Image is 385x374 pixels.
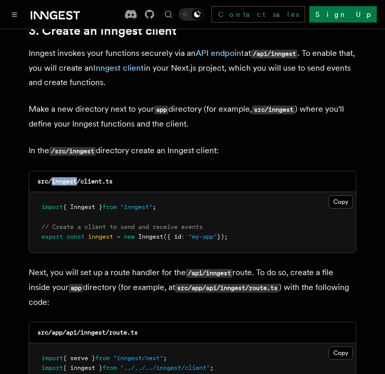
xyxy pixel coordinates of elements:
[41,223,203,231] span: // Create a client to send and receive events
[186,269,232,278] code: /api/inngest
[69,284,83,293] code: app
[117,233,120,240] span: =
[138,233,163,240] span: Inngest
[181,233,185,240] span: :
[154,106,168,114] code: app
[210,364,213,371] span: ;
[124,233,135,240] span: new
[29,24,177,38] a: 3. Create an Inngest client
[41,203,63,211] span: import
[309,6,377,23] a: Sign Up
[37,329,138,336] code: src/app/api/inngest/route.ts
[63,364,102,371] span: { inngest }
[29,143,356,158] p: In the directory create an Inngest client:
[179,8,203,20] button: Toggle dark mode
[120,364,210,371] span: "../../../inngest/client"
[29,265,356,309] p: Next, you will set up a route handler for the route. To do so, create a file inside your director...
[41,233,63,240] span: export
[329,195,353,209] button: Copy
[102,203,117,211] span: from
[162,8,175,20] button: Find something...
[113,355,163,362] span: "inngest/next"
[163,233,181,240] span: ({ id
[37,178,113,185] code: src/inngest/client.ts
[41,355,63,362] span: import
[251,50,297,58] code: /api/inngest
[252,106,295,114] code: src/inngest
[188,233,217,240] span: "my-app"
[211,6,305,23] a: Contact sales
[95,355,110,362] span: from
[88,233,113,240] span: inngest
[93,63,144,73] a: Inngest client
[329,346,353,360] button: Copy
[175,284,279,293] code: src/app/api/inngest/route.ts
[8,8,20,20] button: Toggle navigation
[217,233,228,240] span: });
[163,355,167,362] span: ;
[29,102,356,131] p: Make a new directory next to your directory (for example, ) where you'll define your Inngest func...
[196,48,244,58] a: API endpoint
[120,203,153,211] span: "inngest"
[41,364,63,371] span: import
[49,147,96,156] code: /src/inngest
[63,355,95,362] span: { serve }
[102,364,117,371] span: from
[29,46,356,90] p: Inngest invokes your functions securely via an at . To enable that, you will create an in your Ne...
[153,203,156,211] span: ;
[67,233,84,240] span: const
[63,203,102,211] span: { Inngest }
